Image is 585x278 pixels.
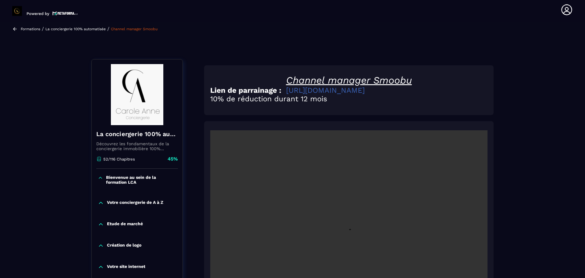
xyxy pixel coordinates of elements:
[286,74,412,86] u: Channel manager Smoobu
[107,221,143,227] p: Etude de marché
[12,6,22,16] img: logo-branding
[107,200,163,206] p: Votre conciergerie de A à Z
[96,130,178,138] h4: La conciergerie 100% automatisée
[107,243,141,249] p: Création de logo
[52,11,78,16] img: logo
[21,27,40,31] a: Formations
[111,27,158,31] a: Channel manager Smoobu
[168,156,178,162] p: 45%
[96,64,178,125] img: banner
[103,157,135,161] p: 52/116 Chapitres
[106,175,176,185] p: Bienvenue au sein de la formation LCA
[45,27,106,31] a: La conciergerie 100% automatisée
[210,95,487,103] h2: 10% de réduction durant 12 mois
[107,26,109,32] span: /
[210,86,281,95] strong: Lien de parrainage :
[286,86,365,95] a: [URL][DOMAIN_NAME]
[107,264,145,270] p: Votre site internet
[42,26,44,32] span: /
[27,11,49,16] p: Powered by
[96,141,178,151] p: Découvrez les fondamentaux de la conciergerie immobilière 100% automatisée. Cette formation est c...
